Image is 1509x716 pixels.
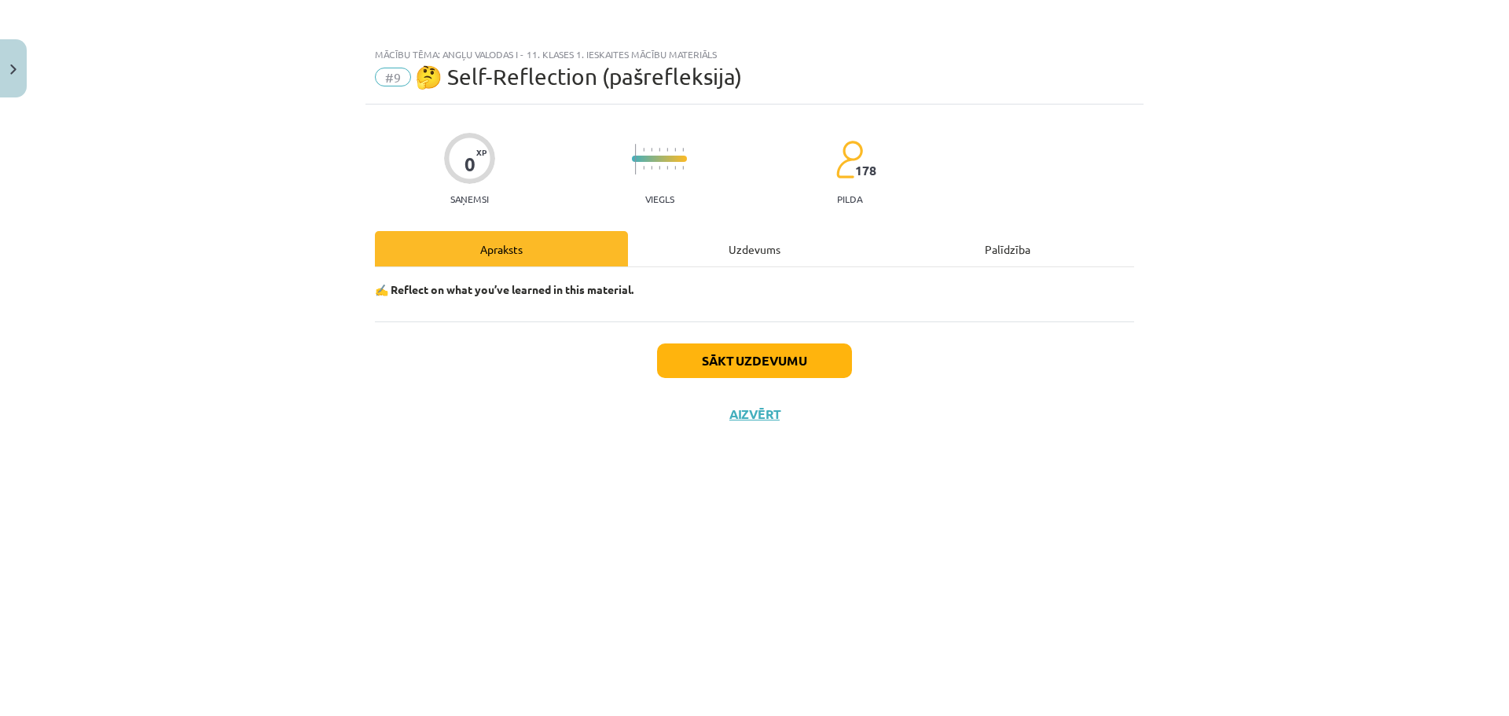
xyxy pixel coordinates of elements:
[645,193,674,204] p: Viegls
[657,343,852,378] button: Sākt uzdevumu
[855,163,876,178] span: 178
[666,166,668,170] img: icon-short-line-57e1e144782c952c97e751825c79c345078a6d821885a25fce030b3d8c18986b.svg
[628,231,881,266] div: Uzdevums
[674,148,676,152] img: icon-short-line-57e1e144782c952c97e751825c79c345078a6d821885a25fce030b3d8c18986b.svg
[375,68,411,86] span: #9
[881,231,1134,266] div: Palīdzība
[682,166,684,170] img: icon-short-line-57e1e144782c952c97e751825c79c345078a6d821885a25fce030b3d8c18986b.svg
[635,144,637,174] img: icon-long-line-d9ea69661e0d244f92f715978eff75569469978d946b2353a9bb055b3ed8787d.svg
[375,282,633,296] strong: ✍️ Reflect on what you’ve learned in this material.
[725,406,784,422] button: Aizvērt
[651,166,652,170] img: icon-short-line-57e1e144782c952c97e751825c79c345078a6d821885a25fce030b3d8c18986b.svg
[10,64,17,75] img: icon-close-lesson-0947bae3869378f0d4975bcd49f059093ad1ed9edebbc8119c70593378902aed.svg
[375,49,1134,60] div: Mācību tēma: Angļu valodas i - 11. klases 1. ieskaites mācību materiāls
[464,153,475,175] div: 0
[444,193,495,204] p: Saņemsi
[659,166,660,170] img: icon-short-line-57e1e144782c952c97e751825c79c345078a6d821885a25fce030b3d8c18986b.svg
[659,148,660,152] img: icon-short-line-57e1e144782c952c97e751825c79c345078a6d821885a25fce030b3d8c18986b.svg
[375,231,628,266] div: Apraksts
[476,148,486,156] span: XP
[837,193,862,204] p: pilda
[666,148,668,152] img: icon-short-line-57e1e144782c952c97e751825c79c345078a6d821885a25fce030b3d8c18986b.svg
[674,166,676,170] img: icon-short-line-57e1e144782c952c97e751825c79c345078a6d821885a25fce030b3d8c18986b.svg
[643,166,644,170] img: icon-short-line-57e1e144782c952c97e751825c79c345078a6d821885a25fce030b3d8c18986b.svg
[643,148,644,152] img: icon-short-line-57e1e144782c952c97e751825c79c345078a6d821885a25fce030b3d8c18986b.svg
[682,148,684,152] img: icon-short-line-57e1e144782c952c97e751825c79c345078a6d821885a25fce030b3d8c18986b.svg
[415,64,742,90] span: 🤔 Self-Reflection (pašrefleksija)
[835,140,863,179] img: students-c634bb4e5e11cddfef0936a35e636f08e4e9abd3cc4e673bd6f9a4125e45ecb1.svg
[651,148,652,152] img: icon-short-line-57e1e144782c952c97e751825c79c345078a6d821885a25fce030b3d8c18986b.svg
